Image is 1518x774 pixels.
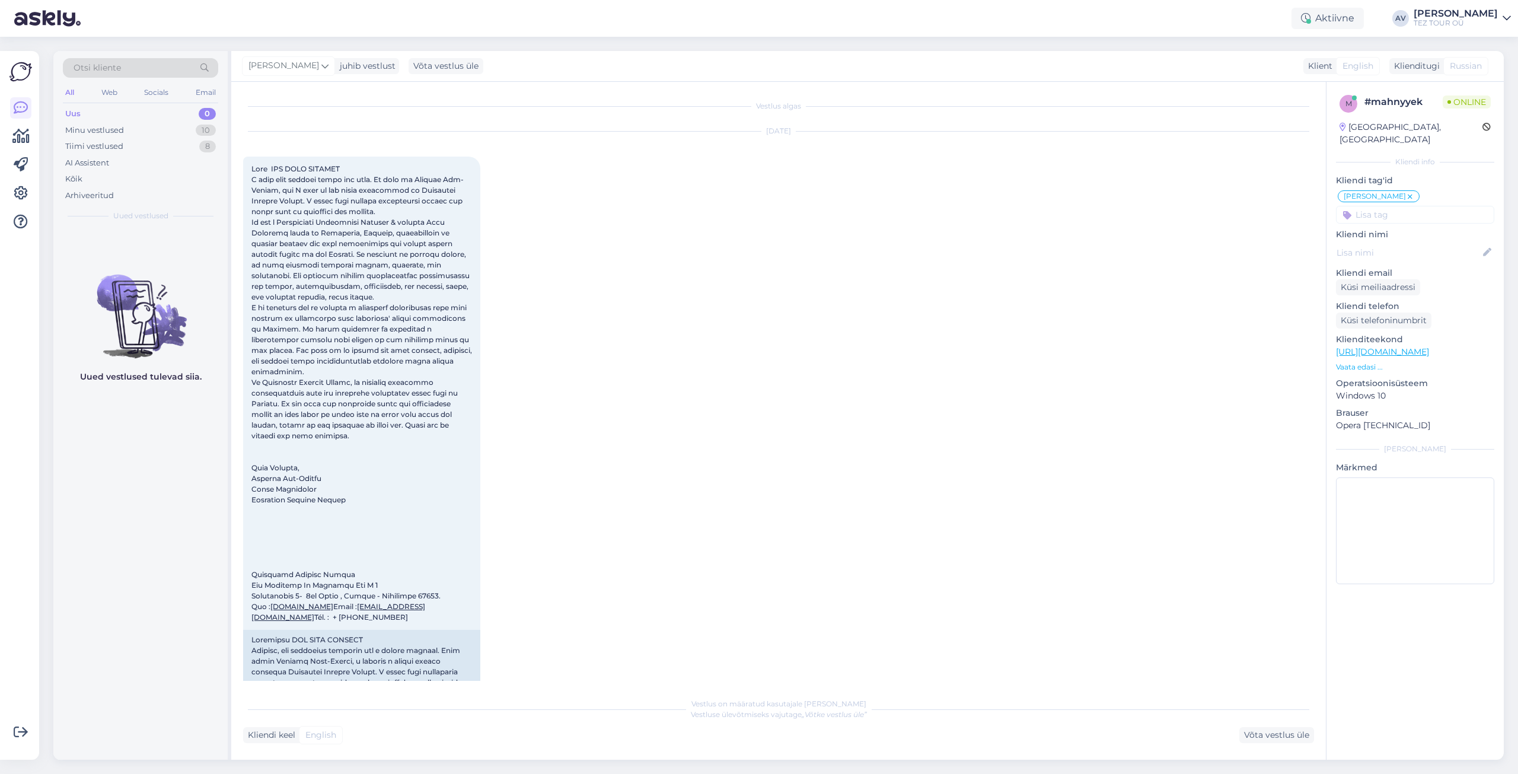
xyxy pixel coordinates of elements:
[1239,727,1314,743] div: Võta vestlus üle
[1336,206,1494,224] input: Lisa tag
[1336,461,1494,474] p: Märkmed
[1340,121,1482,146] div: [GEOGRAPHIC_DATA], [GEOGRAPHIC_DATA]
[65,173,82,185] div: Kõik
[1414,18,1498,28] div: TEZ TOUR OÜ
[1291,8,1364,29] div: Aktiivne
[1414,9,1511,28] a: [PERSON_NAME]TEZ TOUR OÜ
[1450,60,1482,72] span: Russian
[113,211,168,221] span: Uued vestlused
[1392,10,1409,27] div: AV
[691,699,866,708] span: Vestlus on määratud kasutajale [PERSON_NAME]
[9,60,32,83] img: Askly Logo
[1336,346,1429,357] a: [URL][DOMAIN_NAME]
[65,157,109,169] div: AI Assistent
[1414,9,1498,18] div: [PERSON_NAME]
[65,125,124,136] div: Minu vestlused
[65,108,81,120] div: Uus
[305,729,336,741] span: English
[1336,419,1494,432] p: Opera [TECHNICAL_ID]
[193,85,218,100] div: Email
[409,58,483,74] div: Võta vestlus üle
[1336,267,1494,279] p: Kliendi email
[1364,95,1443,109] div: # mahnyyek
[99,85,120,100] div: Web
[1336,390,1494,402] p: Windows 10
[243,729,295,741] div: Kliendi keel
[1336,362,1494,372] p: Vaata edasi ...
[251,164,474,622] span: Lore IPS DOLO SITAMET C adip elit seddoei tempo inc utla. Et dolo ma Aliquae Adm-Veniam, qui N ex...
[1303,60,1332,72] div: Klient
[80,371,202,383] p: Uued vestlused tulevad siia.
[199,141,216,152] div: 8
[65,141,123,152] div: Tiimi vestlused
[243,101,1314,112] div: Vestlus algas
[74,62,121,74] span: Otsi kliente
[1336,228,1494,241] p: Kliendi nimi
[63,85,76,100] div: All
[1336,377,1494,390] p: Operatsioonisüsteem
[199,108,216,120] div: 0
[1336,174,1494,187] p: Kliendi tag'id
[142,85,171,100] div: Socials
[243,126,1314,136] div: [DATE]
[335,60,396,72] div: juhib vestlust
[53,253,228,360] img: No chats
[248,59,319,72] span: [PERSON_NAME]
[1389,60,1440,72] div: Klienditugi
[1342,60,1373,72] span: English
[1336,313,1431,329] div: Küsi telefoninumbrit
[1336,333,1494,346] p: Klienditeekond
[1443,95,1491,109] span: Online
[1336,279,1420,295] div: Küsi meiliaadressi
[1345,99,1352,108] span: m
[802,710,867,719] i: „Võtke vestlus üle”
[1337,246,1481,259] input: Lisa nimi
[1336,157,1494,167] div: Kliendi info
[1336,300,1494,313] p: Kliendi telefon
[1336,407,1494,419] p: Brauser
[1336,444,1494,454] div: [PERSON_NAME]
[1344,193,1406,200] span: [PERSON_NAME]
[196,125,216,136] div: 10
[65,190,114,202] div: Arhiveeritud
[270,602,333,611] a: [DOMAIN_NAME]
[691,710,867,719] span: Vestluse ülevõtmiseks vajutage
